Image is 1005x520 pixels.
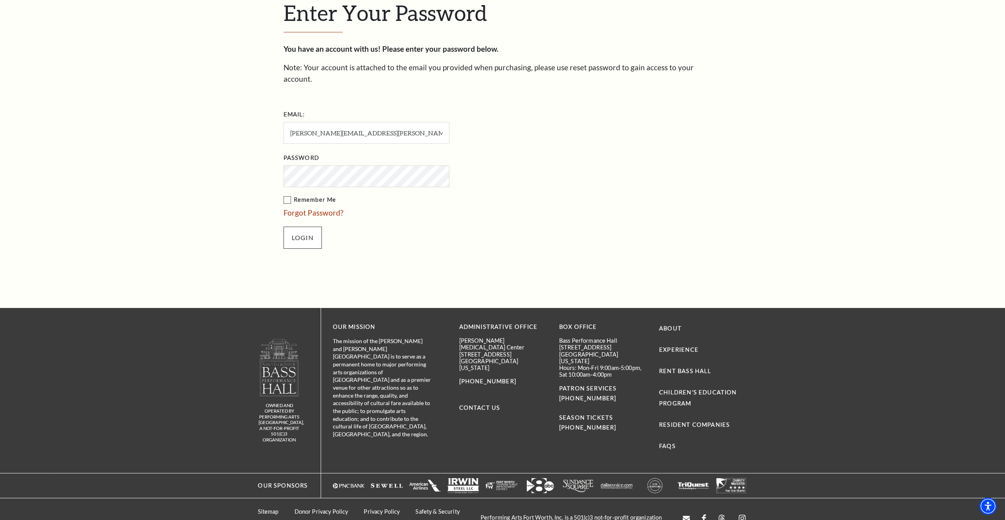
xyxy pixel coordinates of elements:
[284,227,322,249] input: Submit button
[559,351,647,365] p: [GEOGRAPHIC_DATA][US_STATE]
[284,208,344,217] a: Forgot Password?
[486,478,518,493] img: The image is completely blank or white.
[559,344,647,351] p: [STREET_ADDRESS]
[459,351,547,358] p: [STREET_ADDRESS]
[559,322,647,332] p: BOX OFFICE
[459,337,547,351] p: [PERSON_NAME][MEDICAL_DATA] Center
[659,368,711,374] a: Rent Bass Hall
[716,478,748,493] img: The image is completely blank or white.
[562,478,594,493] a: Logo of Sundance Square, featuring stylized text in white. - open in a new tab
[459,404,500,411] a: Contact Us
[559,337,647,344] p: Bass Performance Hall
[524,478,556,493] a: Logo featuring the number "8" with an arrow and "abc" in a modern design. - open in a new tab
[659,421,730,428] a: Resident Companies
[259,338,299,396] img: owned and operated by Performing Arts Fort Worth, A NOT-FOR-PROFIT 501(C)3 ORGANIZATION
[382,44,498,53] strong: Please enter your password below.
[250,481,308,491] p: Our Sponsors
[677,478,709,493] a: The image is completely blank or white. - open in a new tab
[659,325,682,332] a: About
[333,322,432,332] p: OUR MISSION
[409,478,441,493] a: The image is completely blank or white. - open in a new tab
[415,508,459,515] a: Safety & Security
[258,508,279,515] a: Sitemap
[459,358,547,372] p: [GEOGRAPHIC_DATA][US_STATE]
[284,122,449,144] input: Required
[716,478,748,493] a: The image is completely blank or white. - open in a new tab
[284,153,319,163] label: Password
[284,44,381,53] strong: You have an account with us!
[284,195,528,205] label: Remember Me
[447,478,479,493] img: Logo of Irwin Steel LLC, featuring the company name in bold letters with a simple design.
[284,62,722,84] p: Note: Your account is attached to the email you provided when purchasing, please use reset passwo...
[459,322,547,332] p: Administrative Office
[524,478,556,493] img: Logo featuring the number "8" with an arrow and "abc" in a modern design.
[295,508,348,515] a: Donor Privacy Policy
[259,403,300,443] p: owned and operated by Performing Arts [GEOGRAPHIC_DATA], A NOT-FOR-PROFIT 501(C)3 ORGANIZATION
[459,377,547,387] p: [PHONE_NUMBER]
[559,403,647,433] p: SEASON TICKETS [PHONE_NUMBER]
[601,478,633,493] img: The image features a simple white background with text that appears to be a logo or brand name.
[659,389,736,407] a: Children's Education Program
[601,478,633,493] a: The image features a simple white background with text that appears to be a logo or brand name. -...
[559,384,647,404] p: PATRON SERVICES [PHONE_NUMBER]
[659,443,676,449] a: FAQs
[639,478,671,493] a: A circular logo with the text "KIM CLASSIFIED" in the center, featuring a bold, modern design. - ...
[371,478,403,493] a: The image is completely blank or white. - open in a new tab
[371,478,403,493] img: The image is completely blank or white.
[562,478,594,493] img: Logo of Sundance Square, featuring stylized text in white.
[333,337,432,438] p: The mission of the [PERSON_NAME] and [PERSON_NAME][GEOGRAPHIC_DATA] is to serve as a permanent ho...
[639,478,671,493] img: A circular logo with the text "KIM CLASSIFIED" in the center, featuring a bold, modern design.
[677,478,709,493] img: The image is completely blank or white.
[409,478,441,493] img: The image is completely blank or white.
[364,508,400,515] a: Privacy Policy
[447,478,479,493] a: Logo of Irwin Steel LLC, featuring the company name in bold letters with a simple design. - open ...
[333,478,365,493] img: Logo of PNC Bank in white text with a triangular symbol.
[284,110,305,120] label: Email:
[559,364,647,378] p: Hours: Mon-Fri 9:00am-5:00pm, Sat 10:00am-4:00pm
[333,478,365,493] a: Logo of PNC Bank in white text with a triangular symbol. - open in a new tab - target website may...
[979,497,997,515] div: Accessibility Menu
[659,346,699,353] a: Experience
